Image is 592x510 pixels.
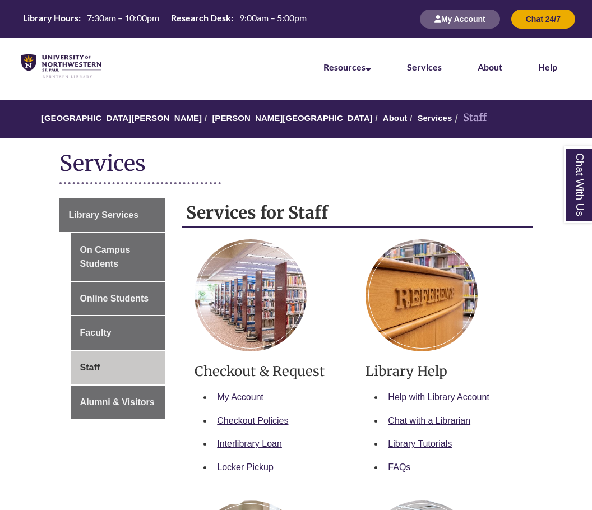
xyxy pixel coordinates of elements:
th: Library Hours: [18,12,82,24]
button: Chat 24/7 [511,10,575,29]
a: About [383,113,407,123]
a: FAQs [388,462,410,472]
a: Library Services [59,198,165,232]
a: Chat with a Librarian [388,416,470,425]
h1: Services [59,150,533,179]
table: Hours Today [18,12,311,26]
a: Hours Today [18,12,311,27]
a: On Campus Students [71,233,165,281]
button: My Account [420,10,500,29]
a: Interlibrary Loan [217,439,282,448]
a: [GEOGRAPHIC_DATA][PERSON_NAME] [41,113,202,123]
a: Services [418,113,452,123]
a: Help with Library Account [388,392,489,402]
a: [PERSON_NAME][GEOGRAPHIC_DATA] [212,113,372,123]
span: 7:30am – 10:00pm [87,12,159,23]
a: Alumni & Visitors [71,386,165,419]
a: Faculty [71,316,165,350]
th: Research Desk: [166,12,235,24]
a: My Account [420,14,500,24]
h2: Services for Staff [182,198,533,228]
h3: Library Help [366,363,520,380]
a: Staff [71,351,165,384]
a: About [478,62,502,72]
img: UNWSP Library Logo [21,54,101,79]
a: Library Tutorials [388,439,452,448]
a: Services [407,62,442,72]
h3: Checkout & Request [195,363,349,380]
div: Guide Page Menu [59,198,165,419]
a: Resources [323,62,371,72]
span: 9:00am – 5:00pm [239,12,307,23]
span: Library Services [69,210,139,220]
a: Locker Pickup [217,462,274,472]
a: Chat 24/7 [511,14,575,24]
a: Help [538,62,557,72]
a: Online Students [71,282,165,316]
a: My Account [217,392,263,402]
a: Checkout Policies [217,416,288,425]
li: Staff [452,110,487,126]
